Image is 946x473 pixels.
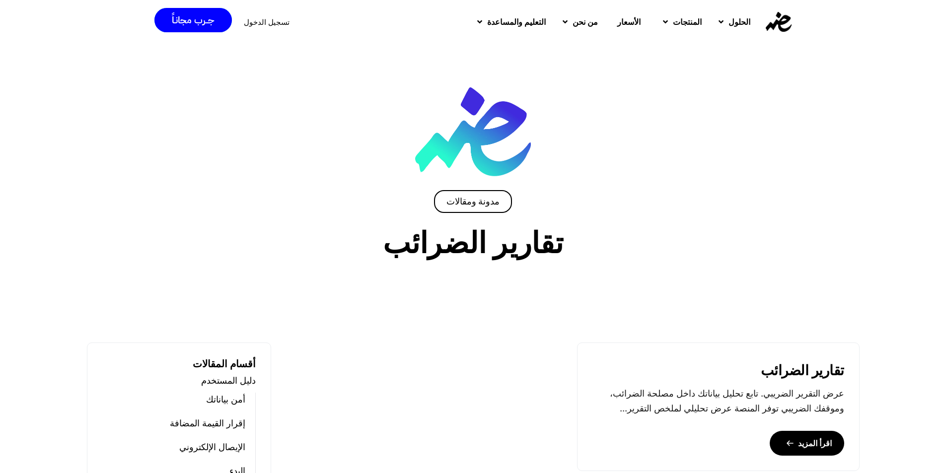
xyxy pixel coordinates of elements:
p: عرض التقرير الضريبي. تابع تحليل بياناتك داخل مصلحة الضرائب، وموقفك الضريبي توفر المنصة عرض تحليلي... [592,386,844,416]
a: الحلول [709,9,757,35]
span: الأسعار [617,16,641,28]
a: أمن بياناتك [206,393,245,406]
a: تسجيل الدخول [244,18,290,26]
a: التعليم والمساعدة [467,9,553,35]
img: eDariba [766,12,792,32]
span: تقارير الضرائب [383,227,563,259]
a: من نحن [553,9,605,35]
img: eDariba [415,87,531,176]
span: جــرب مجانـاً [172,15,215,25]
span: التعليم والمساعدة [487,16,546,28]
a: دليل المستخدم [201,374,256,388]
a: إقرار القيمة المضافة [170,416,245,430]
a: الإيصال الإلكتروني [179,440,245,454]
strong: أقسام المقالات [193,357,256,370]
a: تقارير الضرائب [761,363,844,379]
a: الأسعار [605,9,653,35]
a: اقرأ المزيد [770,431,844,456]
span: المنتجات [673,16,702,28]
span: من نحن [573,16,598,28]
h1: التصنيف: [177,227,769,259]
a: المنتجات [653,9,709,35]
span: الحلول [728,16,750,28]
a: جــرب مجانـاً [154,8,232,32]
span: مدونة ومقالات [434,190,512,213]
